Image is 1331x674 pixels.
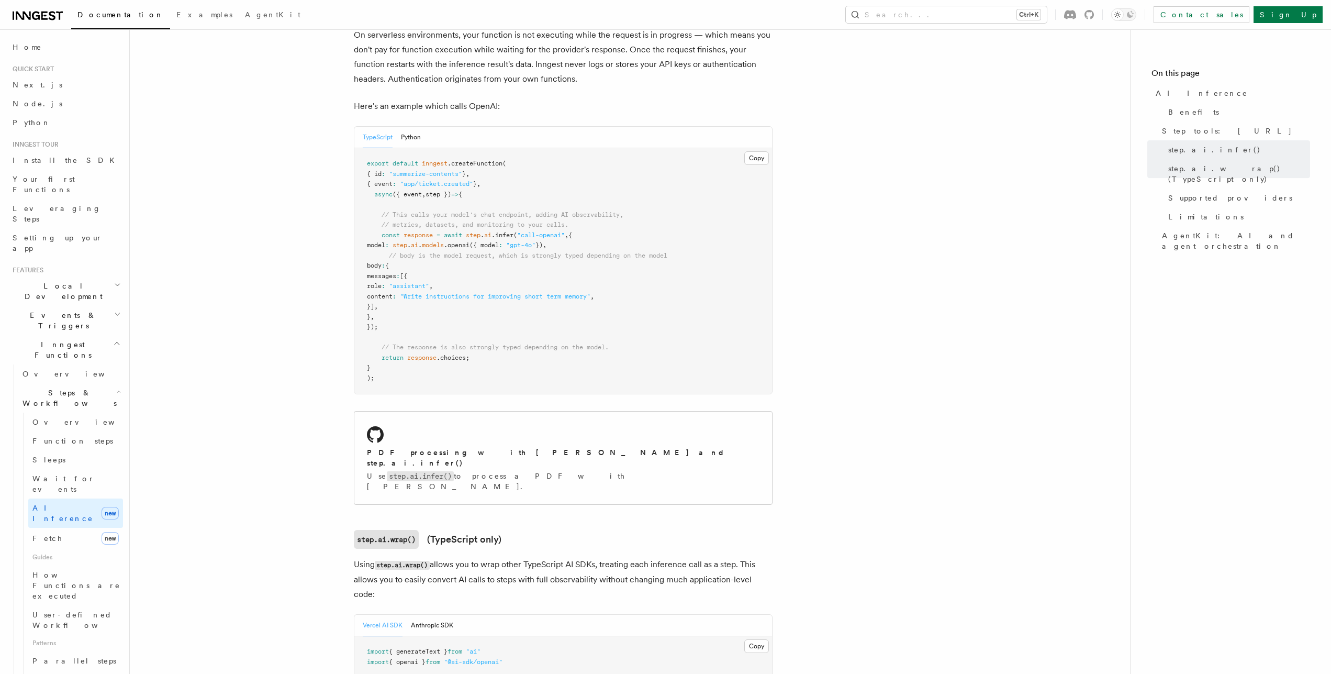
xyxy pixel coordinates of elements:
[499,241,502,249] span: :
[32,418,140,426] span: Overview
[1164,103,1310,121] a: Benefits
[393,241,407,249] span: step
[32,504,93,523] span: AI Inference
[491,231,513,239] span: .infer
[8,140,59,149] span: Inngest tour
[1017,9,1041,20] kbd: Ctrl+K
[32,534,63,543] span: Fetch
[382,344,609,351] span: // The response is also strongly typed depending on the model.
[543,241,546,249] span: ,
[8,38,123,57] a: Home
[8,75,123,94] a: Next.js
[393,160,418,167] span: default
[422,191,426,198] span: ,
[28,469,123,499] a: Wait for events
[401,127,421,148] button: Python
[466,170,469,178] span: ,
[8,339,113,360] span: Inngest Functions
[1158,121,1310,140] a: Step tools: [URL]
[374,303,378,310] span: ,
[382,262,385,269] span: :
[480,231,484,239] span: .
[8,151,123,170] a: Install the SDK
[400,293,590,300] span: "Write instructions for improving short term memory"
[176,10,232,19] span: Examples
[367,471,759,492] p: Use to process a PDF with [PERSON_NAME].
[1151,67,1310,84] h4: On this page
[389,170,462,178] span: "summarize-contents"
[382,170,385,178] span: :
[422,241,444,249] span: models
[8,170,123,199] a: Your first Functions
[385,262,389,269] span: {
[477,180,480,187] span: ,
[437,231,440,239] span: =
[28,549,123,566] span: Guides
[367,262,382,269] span: body
[1168,193,1292,203] span: Supported providers
[367,160,389,167] span: export
[1168,212,1244,222] span: Limitations
[367,323,378,330] span: });
[444,658,502,666] span: "@ai-sdk/openai"
[13,42,42,52] span: Home
[8,228,123,258] a: Setting up your app
[458,191,462,198] span: {
[367,272,396,280] span: messages
[1168,107,1219,117] span: Benefits
[77,10,164,19] span: Documentation
[400,272,407,280] span: [{
[8,65,54,73] span: Quick start
[367,241,385,249] span: model
[1168,145,1261,155] span: step.ai.infer()
[13,118,51,127] span: Python
[354,530,501,549] a: step.ai.wrap()(TypeScript only)
[744,151,769,165] button: Copy
[568,231,572,239] span: {
[354,99,773,114] p: Here's an example which calls OpenAI:
[1254,6,1323,23] a: Sign Up
[1111,8,1136,21] button: Toggle dark mode
[13,156,121,164] span: Install the SDK
[1168,163,1310,184] span: step.ai.wrap() (TypeScript only)
[28,651,123,670] a: Parallel steps
[473,180,477,187] span: }
[590,293,594,300] span: ,
[354,28,773,86] p: On serverless environments, your function is not executing while the request is in progress — whi...
[32,611,127,629] span: User-defined Workflows
[426,191,451,198] span: step })
[1164,207,1310,226] a: Limitations
[382,231,400,239] span: const
[744,639,769,653] button: Copy
[387,471,454,481] code: step.ai.infer()
[382,221,568,228] span: // metrics, datasets, and monitoring to your calls.
[382,211,623,218] span: // This calls your model's chat endpoint, adding AI observability,
[1164,189,1310,207] a: Supported providers
[1164,140,1310,159] a: step.ai.infer()
[8,335,123,364] button: Inngest Functions
[367,180,393,187] span: { event
[18,388,117,408] span: Steps & Workflows
[517,231,565,239] span: "call-openai"
[1162,126,1292,136] span: Step tools: [URL]
[28,528,123,549] a: Fetchnew
[8,199,123,228] a: Leveraging Steps
[102,532,119,545] span: new
[444,231,462,239] span: await
[367,170,382,178] span: { id
[400,180,473,187] span: "app/ticket.created"
[13,81,62,89] span: Next.js
[389,282,429,290] span: "assistant"
[32,474,95,493] span: Wait for events
[389,648,448,655] span: { generateText }
[367,303,374,310] span: }]
[411,241,418,249] span: ai
[245,10,300,19] span: AgentKit
[375,561,430,570] code: step.ai.wrap()
[502,160,506,167] span: (
[13,204,101,223] span: Leveraging Steps
[363,127,393,148] button: TypeScript
[28,499,123,528] a: AI Inferencenew
[1164,159,1310,189] a: step.ai.wrap() (TypeScript only)
[367,648,389,655] span: import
